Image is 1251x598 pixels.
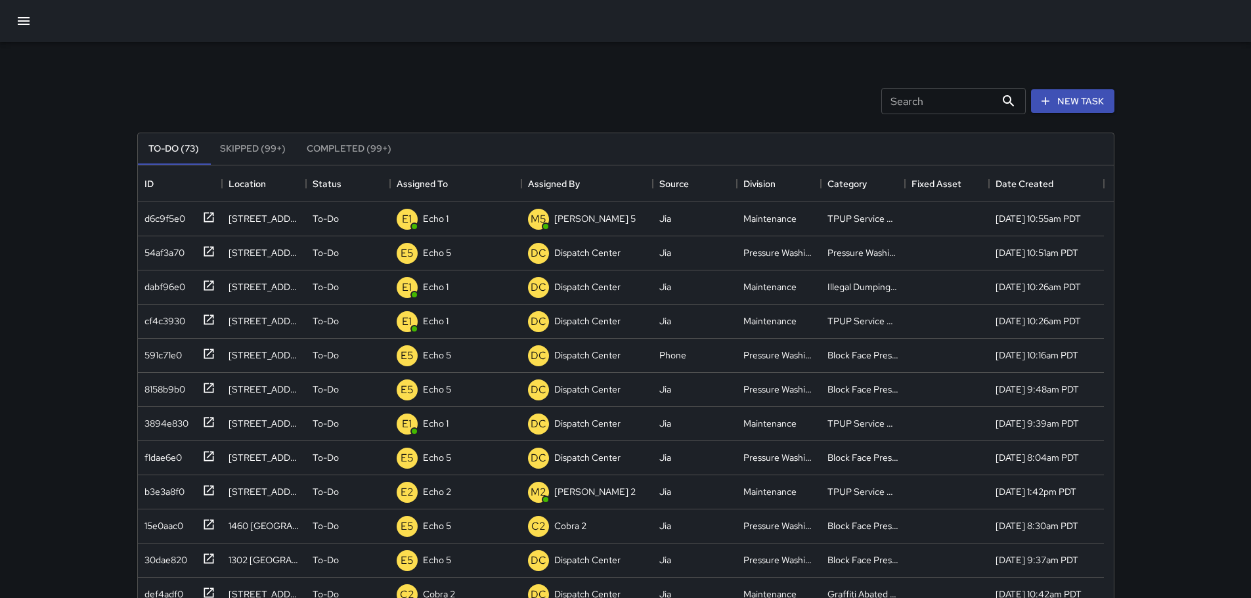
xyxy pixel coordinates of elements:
[229,246,299,259] div: 811 Washington Street
[521,165,653,202] div: Assigned By
[659,485,671,498] div: Jia
[827,451,898,464] div: Block Face Pressure Washed
[402,314,412,330] p: E1
[139,480,185,498] div: b3e3a8f0
[827,165,867,202] div: Category
[401,519,414,534] p: E5
[229,349,299,362] div: 801 Washington Street
[423,383,451,396] p: Echo 5
[296,133,402,165] button: Completed (99+)
[743,485,797,498] div: Maintenance
[996,314,1081,328] div: 8/26/2025, 10:26am PDT
[531,246,546,261] p: DC
[743,553,814,566] div: Pressure Washing
[827,314,898,328] div: TPUP Service Requested
[313,417,339,430] p: To-Do
[996,519,1078,532] div: 8/23/2025, 8:30am PDT
[401,450,414,466] p: E5
[222,165,306,202] div: Location
[528,165,580,202] div: Assigned By
[554,417,621,430] p: Dispatch Center
[144,165,154,202] div: ID
[229,485,299,498] div: 2216 Broadway
[229,417,299,430] div: 1637 Telegraph Avenue
[313,212,339,225] p: To-Do
[659,212,671,225] div: Jia
[827,553,898,566] div: Block Face Pressure Washed
[229,280,299,293] div: 1320 Webster Street
[229,314,299,328] div: 43 Grand Avenue
[827,417,898,430] div: TPUP Service Requested
[531,211,546,227] p: M5
[554,553,621,566] p: Dispatch Center
[401,246,414,261] p: E5
[531,382,546,398] p: DC
[401,553,414,568] p: E5
[423,280,449,293] p: Echo 1
[554,383,621,396] p: Dispatch Center
[139,241,185,259] div: 54af3a70
[139,207,185,225] div: d6c9f5e0
[996,417,1079,430] div: 8/26/2025, 9:39am PDT
[743,314,797,328] div: Maintenance
[531,416,546,432] p: DC
[229,519,299,532] div: 1460 Broadway
[313,314,339,328] p: To-Do
[423,451,451,464] p: Echo 5
[653,165,737,202] div: Source
[313,383,339,396] p: To-Do
[397,165,448,202] div: Assigned To
[423,246,451,259] p: Echo 5
[313,485,339,498] p: To-Do
[743,519,814,532] div: Pressure Washing
[743,246,814,259] div: Pressure Washing
[996,553,1078,566] div: 8/21/2025, 9:37am PDT
[743,280,797,293] div: Maintenance
[905,165,989,202] div: Fixed Asset
[139,446,182,464] div: f1dae6e0
[659,417,671,430] div: Jia
[313,451,339,464] p: To-Do
[139,548,187,566] div: 30dae820
[989,165,1104,202] div: Date Created
[743,417,797,430] div: Maintenance
[423,553,451,566] p: Echo 5
[139,309,185,328] div: cf4c3930
[996,383,1079,396] div: 8/26/2025, 9:48am PDT
[554,485,636,498] p: [PERSON_NAME] 2
[737,165,821,202] div: Division
[313,165,341,202] div: Status
[423,485,451,498] p: Echo 2
[659,246,671,259] div: Jia
[390,165,521,202] div: Assigned To
[659,314,671,328] div: Jia
[821,165,905,202] div: Category
[229,212,299,225] div: 2315 Valdez Street
[531,348,546,364] p: DC
[423,417,449,430] p: Echo 1
[996,212,1081,225] div: 8/26/2025, 10:55am PDT
[313,519,339,532] p: To-Do
[402,280,412,295] p: E1
[743,165,776,202] div: Division
[313,246,339,259] p: To-Do
[659,519,671,532] div: Jia
[313,349,339,362] p: To-Do
[743,383,814,396] div: Pressure Washing
[531,553,546,568] p: DC
[402,211,412,227] p: E1
[531,314,546,330] p: DC
[743,212,797,225] div: Maintenance
[827,212,898,225] div: TPUP Service Requested
[996,485,1076,498] div: 8/23/2025, 1:42pm PDT
[229,165,266,202] div: Location
[827,246,898,259] div: Pressure Washing Hotspot List Completed
[139,343,182,362] div: 591c71e0
[659,280,671,293] div: Jia
[138,165,222,202] div: ID
[554,314,621,328] p: Dispatch Center
[401,348,414,364] p: E5
[139,412,188,430] div: 3894e830
[996,349,1078,362] div: 8/26/2025, 10:16am PDT
[554,451,621,464] p: Dispatch Center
